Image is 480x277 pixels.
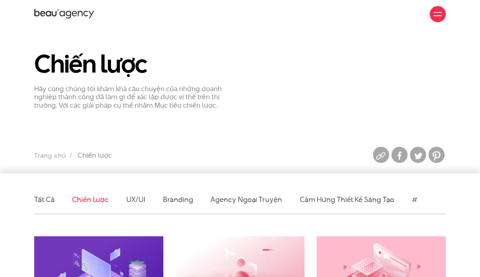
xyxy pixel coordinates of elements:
a: UX/UI [126,194,146,204]
a: Cảm hứng thiết kế sáng tạo [300,194,395,204]
a: # [412,194,417,204]
a: Agency ngoại truyện [210,194,282,204]
a: Branding [163,194,193,204]
a: Trang chủ [34,151,66,160]
a: Chiến lược [72,194,108,204]
h1: Chiến lược [34,50,234,77]
a: Tất cả [34,194,54,204]
p: Hãy cùng chúng tôi khám khá câu chuyện của những doanh nghiệp thành công đã làm gì để xác lập đượ... [34,85,234,110]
